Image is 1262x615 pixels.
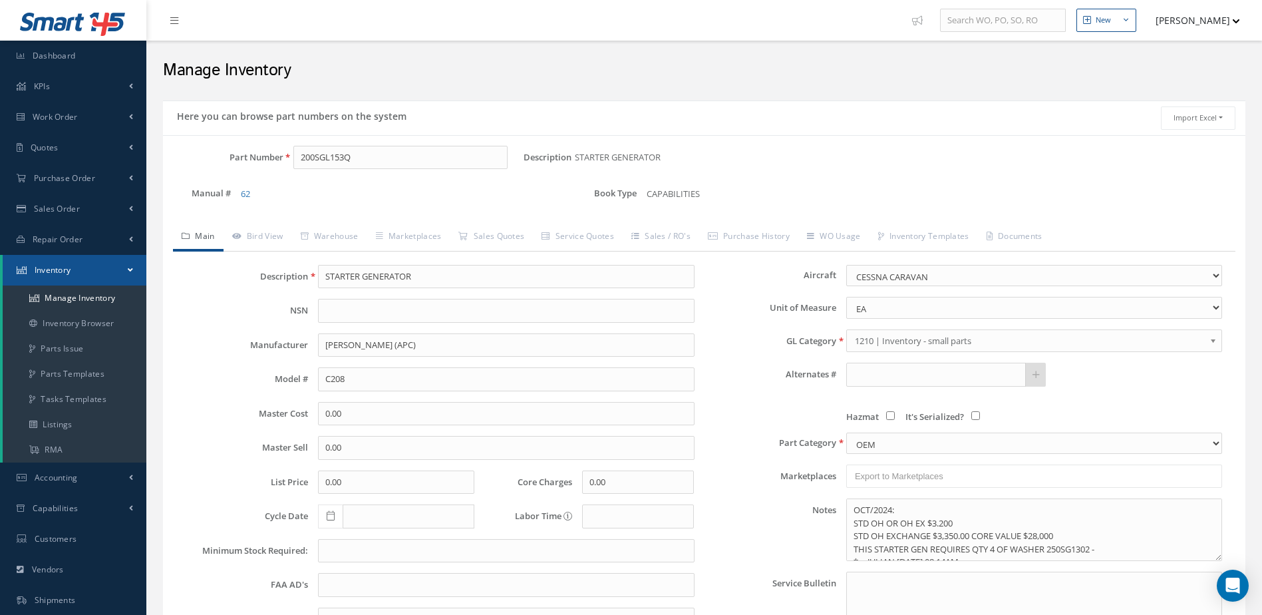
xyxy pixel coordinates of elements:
[1161,106,1235,130] button: Import Excel
[176,340,308,350] label: Manufacturer
[1076,9,1136,32] button: New
[940,9,1066,33] input: Search WO, PO, SO, RO
[484,511,572,521] label: Labor Time
[569,185,637,201] label: Book Type
[450,224,533,252] a: Sales Quotes
[846,411,879,423] span: Hazmat
[33,111,78,122] span: Work Order
[533,224,623,252] a: Service Quotes
[699,224,798,252] a: Purchase History
[35,594,76,606] span: Shipments
[241,188,250,200] a: 62
[35,533,77,544] span: Customers
[176,409,308,419] label: Master Cost
[3,286,146,311] a: Manage Inventory
[1143,7,1240,33] button: [PERSON_NAME]
[705,499,836,561] label: Notes
[163,152,283,162] label: Part Number
[34,203,80,214] span: Sales Order
[798,224,869,252] a: WO Usage
[484,477,572,487] label: Core Charges
[163,61,1245,81] h2: Manage Inventory
[176,272,308,282] label: Description
[647,188,700,200] span: CAPABILITIES
[705,438,836,448] label: Part Category
[705,303,836,313] label: Unit of Measure
[3,437,146,463] a: RMA
[3,412,146,437] a: Listings
[971,411,980,420] input: It's Serialized?
[35,264,71,276] span: Inventory
[224,224,292,252] a: Bird View
[855,333,1205,349] span: 1210 | Inventory - small parts
[705,270,836,280] label: Aircraft
[176,580,308,590] label: FAA AD's
[33,50,76,61] span: Dashboard
[31,142,59,153] span: Quotes
[3,311,146,336] a: Inventory Browser
[367,224,450,252] a: Marketplaces
[173,106,406,122] h5: Here you can browse part numbers on the system
[292,224,367,252] a: Warehouse
[32,564,64,575] span: Vendors
[886,411,895,420] input: Hazmat
[524,152,571,162] label: Description
[1096,15,1111,26] div: New
[575,146,666,170] span: STARTER GENERATOR
[978,224,1051,252] a: Documents
[3,336,146,361] a: Parts Issue
[623,224,699,252] a: Sales / RO's
[176,477,308,487] label: List Price
[3,387,146,412] a: Tasks Templates
[176,546,308,556] label: Minimum Stock Required:
[34,81,50,92] span: KPIs
[34,172,95,184] span: Purchase Order
[905,411,964,423] span: It's Serialized?
[173,224,224,252] a: Main
[176,374,308,384] label: Model #
[33,234,83,245] span: Repair Order
[35,472,78,483] span: Accounting
[1217,570,1249,602] div: Open Intercom Messenger
[705,471,836,481] label: Marketplaces
[176,443,308,453] label: Master Sell
[705,336,836,346] label: GL Category
[176,511,308,521] label: Cycle Date
[3,255,146,286] a: Inventory
[33,503,79,514] span: Capabilities
[3,361,146,387] a: Parts Templates
[163,185,231,201] label: Manual #
[705,369,836,379] label: Alternates #
[869,224,978,252] a: Inventory Templates
[176,306,308,315] label: NSN
[846,499,1222,561] textarea: Notes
